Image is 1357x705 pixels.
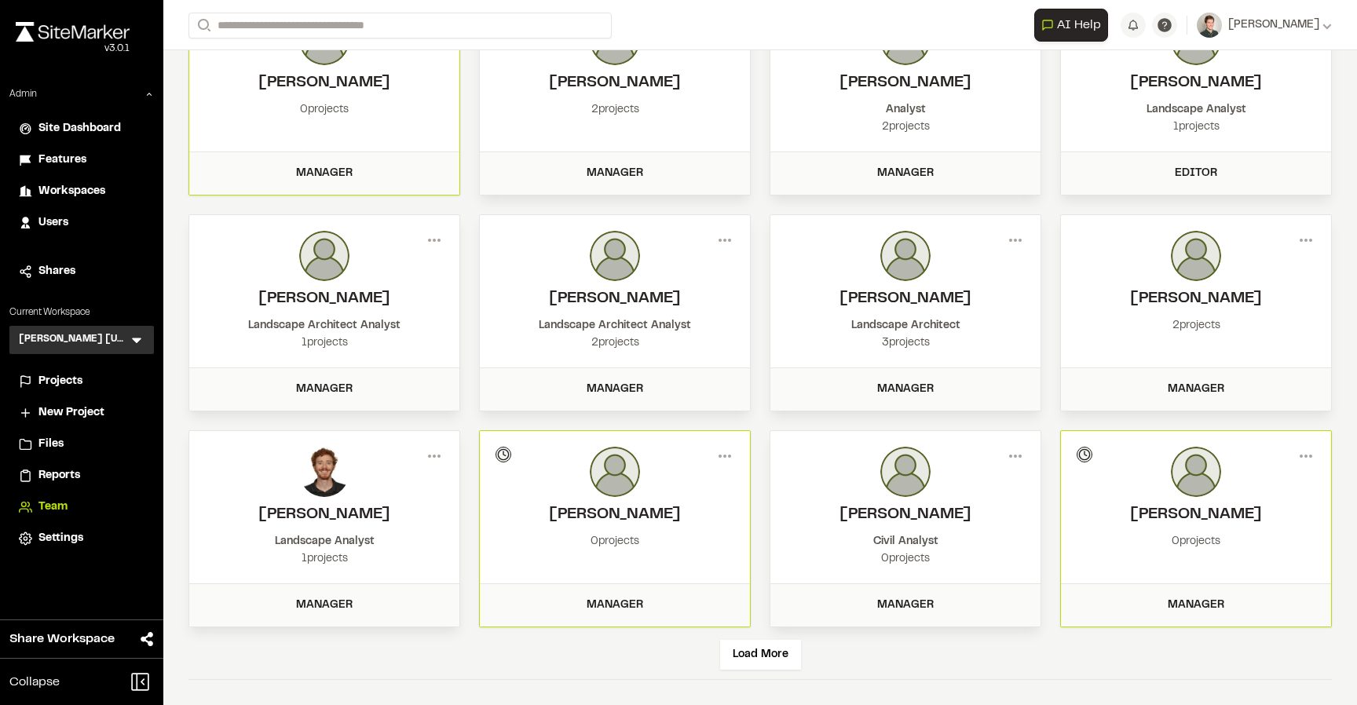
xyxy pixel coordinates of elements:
h2: Zac Kannan [496,71,734,95]
span: Users [38,214,68,232]
div: Manager [199,597,450,614]
img: photo [590,231,640,281]
h2: Andy Budke [205,71,444,95]
a: Projects [19,373,144,390]
div: 1 projects [1077,119,1315,136]
div: Manager [780,381,1031,398]
div: 0 projects [205,101,444,119]
a: Users [19,214,144,232]
span: Site Dashboard [38,120,121,137]
button: Search [188,13,217,38]
div: 0 projects [1077,533,1315,550]
button: [PERSON_NAME] [1197,13,1332,38]
h2: Tyrone Morton [1077,503,1315,527]
span: Settings [38,530,83,547]
div: Manager [780,597,1031,614]
div: Invitation Pending... [1077,447,1092,462]
h2: Landon [1077,287,1315,311]
a: Workspaces [19,183,144,200]
h2: Sara von Borstel [496,287,734,311]
span: Files [38,436,64,453]
span: [PERSON_NAME] [1228,16,1319,34]
div: Landscape Analyst [1077,101,1315,119]
h2: Connor Manley [496,503,734,527]
div: 2 projects [1077,317,1315,334]
a: Site Dashboard [19,120,144,137]
span: Team [38,499,68,516]
div: Manager [489,381,741,398]
div: Analyst [786,101,1025,119]
span: Shares [38,263,75,280]
img: User [1197,13,1222,38]
div: Open AI Assistant [1034,9,1114,42]
span: Collapse [9,673,60,692]
img: photo [299,447,349,497]
div: 0 projects [786,550,1025,568]
a: New Project [19,404,144,422]
h2: Edna Rotich [786,503,1025,527]
div: Landscape Architect Analyst [205,317,444,334]
div: Manager [199,165,450,182]
a: Features [19,152,144,169]
h2: Nikolaus Adams [786,287,1025,311]
div: 2 projects [496,334,734,352]
div: 2 projects [496,101,734,119]
p: Admin [9,87,37,101]
div: Civil Analyst [786,533,1025,550]
h2: Kyle Shea [205,503,444,527]
h3: [PERSON_NAME] [US_STATE] [19,332,129,348]
div: Landscape Analyst [205,533,444,550]
div: 1 projects [205,334,444,352]
div: 1 projects [205,550,444,568]
div: Oh geez...please don't... [16,42,130,56]
img: photo [1171,231,1221,281]
span: Share Workspace [9,630,115,648]
div: Load More [720,640,801,670]
div: Manager [489,597,741,614]
span: AI Help [1057,16,1101,35]
div: Manager [489,165,741,182]
div: 0 projects [496,533,734,550]
img: photo [299,231,349,281]
img: photo [1171,447,1221,497]
button: Open AI Assistant [1034,9,1108,42]
div: Manager [1070,381,1322,398]
p: Current Workspace [9,305,154,320]
a: Files [19,436,144,453]
a: Team [19,499,144,516]
div: Manager [1070,597,1322,614]
h2: Elijah [1077,71,1315,95]
a: Settings [19,530,144,547]
div: Editor [1070,165,1322,182]
img: photo [880,447,931,497]
div: Manager [780,165,1031,182]
a: Reports [19,467,144,484]
div: Landscape Architect [786,317,1025,334]
div: 2 projects [786,119,1025,136]
span: Projects [38,373,82,390]
a: Shares [19,263,144,280]
div: Invitation Pending... [496,447,511,462]
img: photo [590,447,640,497]
div: Manager [199,381,450,398]
div: Landscape Architect Analyst [496,317,734,334]
span: Features [38,152,86,169]
img: rebrand.png [16,22,130,42]
span: Workspaces [38,183,105,200]
h2: Johnathan Ivy [205,287,444,311]
span: New Project [38,404,104,422]
h2: Coby Chambliss [786,71,1025,95]
span: Reports [38,467,80,484]
div: 3 projects [786,334,1025,352]
img: photo [880,231,931,281]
